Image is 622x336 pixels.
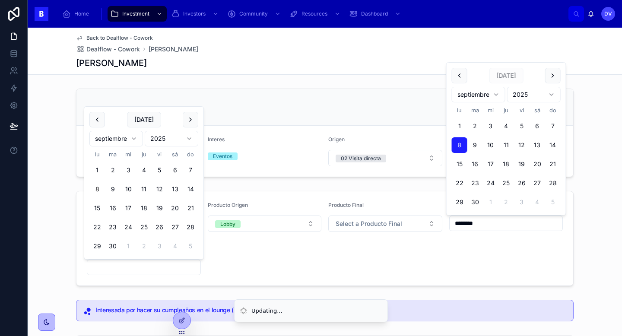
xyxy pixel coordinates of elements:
button: martes, 30 de septiembre de 2025 [105,238,121,254]
a: Resources [287,6,345,22]
button: sábado, 6 de septiembre de 2025 [167,162,183,178]
button: lunes, 1 de septiembre de 2025 [452,118,467,134]
button: lunes, 15 de septiembre de 2025 [452,156,467,172]
button: [DATE] [127,112,161,127]
button: miércoles, 17 de septiembre de 2025 [483,156,498,172]
span: Producto Final [328,202,364,208]
th: miércoles [121,150,136,159]
button: jueves, 11 de septiembre de 2025 [136,181,152,197]
a: Investors [168,6,223,22]
span: Select a Producto Final [336,219,402,228]
button: sábado, 4 de octubre de 2025 [530,194,545,210]
button: martes, 23 de septiembre de 2025 [105,219,121,235]
button: jueves, 25 de septiembre de 2025 [498,175,514,191]
a: Dashboard [346,6,405,22]
button: jueves, 2 de octubre de 2025 [498,194,514,210]
button: miércoles, 24 de septiembre de 2025 [483,175,498,191]
button: viernes, 3 de octubre de 2025 [514,194,530,210]
button: jueves, 11 de septiembre de 2025 [498,137,514,153]
span: Community [239,10,268,17]
button: Select Button [328,150,442,166]
a: Investment [108,6,167,22]
button: viernes, 3 de octubre de 2025 [152,238,167,254]
span: DV [604,10,612,17]
div: Updating... [251,307,282,315]
div: scrollable content [55,4,568,23]
button: viernes, 5 de septiembre de 2025 [152,162,167,178]
th: jueves [498,106,514,115]
button: miércoles, 10 de septiembre de 2025 [121,181,136,197]
span: Investors [183,10,206,17]
button: martes, 16 de septiembre de 2025 [105,200,121,216]
a: Back to Dealflow - Cowork [76,35,153,41]
span: Dashboard [361,10,388,17]
th: domingo [183,150,198,159]
button: lunes, 22 de septiembre de 2025 [452,175,467,191]
th: miércoles [483,106,498,115]
button: domingo, 5 de octubre de 2025 [183,238,198,254]
button: domingo, 14 de septiembre de 2025 [545,137,561,153]
th: martes [467,106,483,115]
button: Unselect I_02_VISITA_DIRECTA [336,154,386,162]
button: domingo, 7 de septiembre de 2025 [545,118,561,134]
button: miércoles, 10 de septiembre de 2025 [483,137,498,153]
button: Select Button [328,216,442,232]
button: sábado, 27 de septiembre de 2025 [530,175,545,191]
button: lunes, 15 de septiembre de 2025 [89,200,105,216]
th: martes [105,150,121,159]
button: viernes, 26 de septiembre de 2025 [514,175,530,191]
button: domingo, 7 de septiembre de 2025 [183,162,198,178]
button: Select Button [208,216,322,232]
th: sábado [530,106,545,115]
span: Home [74,10,89,17]
th: jueves [136,150,152,159]
button: domingo, 14 de septiembre de 2025 [183,181,198,197]
button: domingo, 5 de octubre de 2025 [545,194,561,210]
button: Today, lunes, 8 de septiembre de 2025 [89,181,105,197]
div: 02 Visita directa [341,155,381,162]
span: Back to Dealflow - Cowork [86,35,153,41]
button: jueves, 2 de octubre de 2025 [136,238,152,254]
button: miércoles, 17 de septiembre de 2025 [121,200,136,216]
button: viernes, 19 de septiembre de 2025 [514,156,530,172]
button: martes, 2 de septiembre de 2025 [467,118,483,134]
table: septiembre 2025 [452,106,561,210]
button: lunes, 29 de septiembre de 2025 [89,238,105,254]
span: Interes [208,136,225,143]
button: domingo, 21 de septiembre de 2025 [545,156,561,172]
th: sábado [167,150,183,159]
button: domingo, 21 de septiembre de 2025 [183,200,198,216]
button: miércoles, 3 de septiembre de 2025 [483,118,498,134]
h5: Interesada por hacer su cumpleaños en el lounge (13 de Dic) [95,307,566,313]
button: miércoles, 1 de octubre de 2025 [121,238,136,254]
th: lunes [89,150,105,159]
button: domingo, 28 de septiembre de 2025 [183,219,198,235]
a: Dealflow - Cowork [76,45,140,54]
button: lunes, 29 de septiembre de 2025 [452,194,467,210]
button: martes, 2 de septiembre de 2025 [105,162,121,178]
button: martes, 16 de septiembre de 2025 [467,156,483,172]
button: sábado, 6 de septiembre de 2025 [530,118,545,134]
button: sábado, 20 de septiembre de 2025 [530,156,545,172]
button: jueves, 25 de septiembre de 2025 [136,219,152,235]
th: viernes [152,150,167,159]
button: sábado, 13 de septiembre de 2025 [530,137,545,153]
button: sábado, 27 de septiembre de 2025 [167,219,183,235]
button: miércoles, 3 de septiembre de 2025 [121,162,136,178]
a: [PERSON_NAME] [149,45,198,54]
button: jueves, 4 de septiembre de 2025 [498,118,514,134]
th: viernes [514,106,530,115]
button: sábado, 13 de septiembre de 2025 [167,181,183,197]
button: viernes, 12 de septiembre de 2025 [514,137,530,153]
button: martes, 9 de septiembre de 2025 [467,137,483,153]
span: Investment [122,10,149,17]
button: lunes, 22 de septiembre de 2025 [89,219,105,235]
button: jueves, 18 de septiembre de 2025 [136,200,152,216]
span: Producto Origen [208,202,248,208]
button: martes, 23 de septiembre de 2025 [467,175,483,191]
button: viernes, 26 de septiembre de 2025 [152,219,167,235]
div: Eventos [213,152,232,160]
button: jueves, 4 de septiembre de 2025 [136,162,152,178]
button: miércoles, 24 de septiembre de 2025 [121,219,136,235]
